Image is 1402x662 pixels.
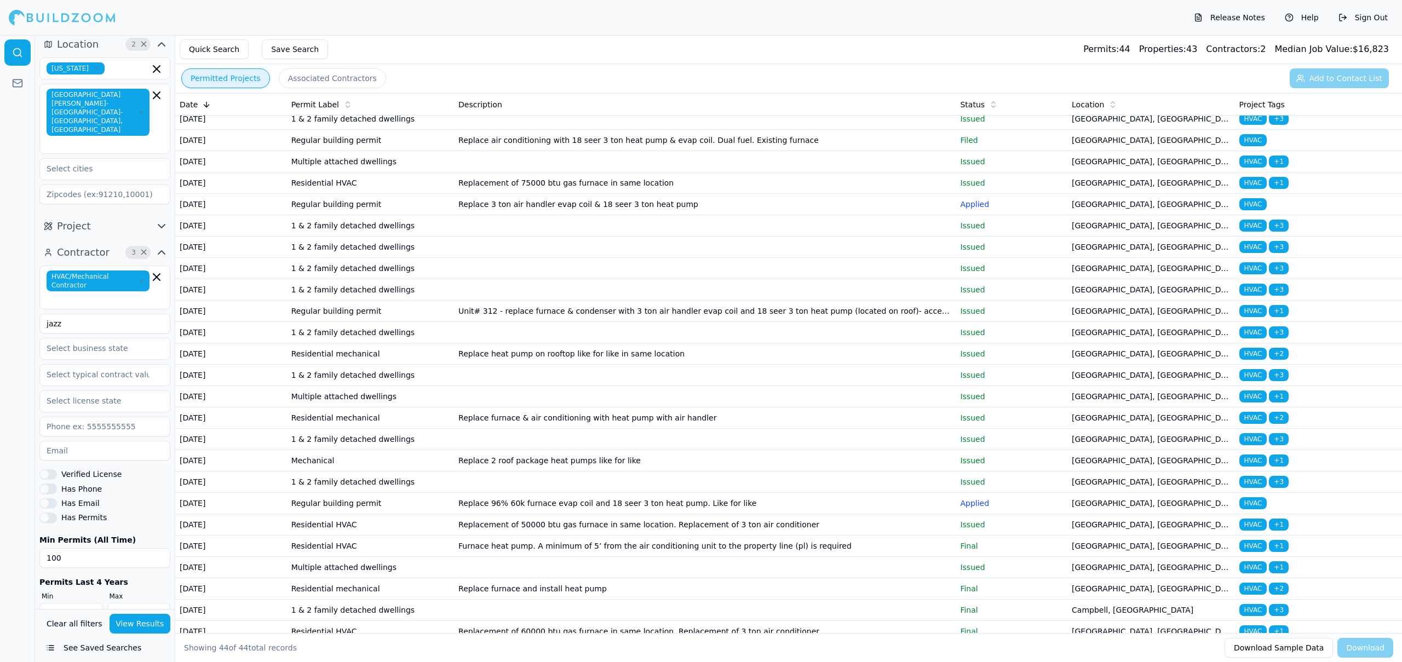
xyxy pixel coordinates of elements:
[287,621,454,642] td: Residential HVAC
[960,220,1063,231] p: Issued
[287,130,454,151] td: Regular building permit
[1239,134,1267,146] span: HVAC
[39,185,170,204] input: Zipcodes (ex:91210,10001)
[1067,557,1234,578] td: [GEOGRAPHIC_DATA], [GEOGRAPHIC_DATA]
[1269,476,1289,488] span: + 3
[960,327,1063,338] p: Issued
[287,557,454,578] td: Multiple attached dwellings
[40,365,156,384] input: Select typical contract value
[175,365,287,386] td: [DATE]
[1269,220,1289,232] span: + 3
[175,407,287,429] td: [DATE]
[1239,519,1267,531] span: HVAC
[1083,43,1130,56] div: 44
[960,626,1063,637] p: Final
[1239,390,1267,402] span: HVAC
[960,263,1063,274] p: Issued
[1067,301,1234,322] td: [GEOGRAPHIC_DATA], [GEOGRAPHIC_DATA]
[39,548,170,568] input: Min Permits All Time
[1269,412,1289,424] span: + 2
[175,215,287,237] td: [DATE]
[181,68,270,88] button: Permitted Projects
[40,159,156,179] input: Select cities
[1269,326,1289,338] span: + 3
[1239,454,1267,467] span: HVAC
[1067,536,1234,557] td: [GEOGRAPHIC_DATA], [GEOGRAPHIC_DATA]
[1239,262,1267,274] span: HVAC
[1067,258,1234,279] td: [GEOGRAPHIC_DATA], [GEOGRAPHIC_DATA]
[175,130,287,151] td: [DATE]
[110,592,171,601] label: Max
[175,151,287,172] td: [DATE]
[1067,215,1234,237] td: [GEOGRAPHIC_DATA], [GEOGRAPHIC_DATA]
[42,592,103,601] label: Min
[960,562,1063,573] p: Issued
[1279,9,1324,26] button: Help
[61,514,107,521] label: Has Permits
[1067,279,1234,301] td: [GEOGRAPHIC_DATA], [GEOGRAPHIC_DATA]
[960,113,1063,124] p: Issued
[1067,429,1234,450] td: [GEOGRAPHIC_DATA], [GEOGRAPHIC_DATA]
[1269,519,1289,531] span: + 1
[175,343,287,365] td: [DATE]
[1188,9,1271,26] button: Release Notes
[180,99,283,110] div: Date
[175,621,287,642] td: [DATE]
[1067,365,1234,386] td: [GEOGRAPHIC_DATA], [GEOGRAPHIC_DATA]
[1239,369,1267,381] span: HVAC
[175,471,287,493] td: [DATE]
[287,429,454,450] td: 1 & 2 family detached dwellings
[960,498,1063,509] p: Applied
[1269,305,1289,317] span: + 1
[454,301,956,322] td: Unit# 312 - replace furnace & condenser with 3 ton air handler evap coil and 18 seer 3 ton heat p...
[128,247,139,258] span: 3
[219,643,229,652] span: 44
[1067,621,1234,642] td: [GEOGRAPHIC_DATA], [GEOGRAPHIC_DATA]
[39,314,170,333] input: Business name
[1067,322,1234,343] td: [GEOGRAPHIC_DATA], [GEOGRAPHIC_DATA]
[291,99,450,110] div: Permit Label
[39,417,170,436] input: Phone ex: 5555555555
[1067,471,1234,493] td: [GEOGRAPHIC_DATA], [GEOGRAPHIC_DATA]
[1067,130,1234,151] td: [GEOGRAPHIC_DATA], [GEOGRAPHIC_DATA]
[1269,561,1289,573] span: + 1
[39,603,103,623] input: Min Permits Last 4 Years
[175,386,287,407] td: [DATE]
[287,365,454,386] td: 1 & 2 family detached dwellings
[57,218,91,234] span: Project
[454,407,956,429] td: Replace furnace & air conditioning with heat pump with air handler
[1067,514,1234,536] td: [GEOGRAPHIC_DATA], [GEOGRAPHIC_DATA]
[1269,433,1289,445] span: + 3
[175,493,287,514] td: [DATE]
[1239,540,1267,552] span: HVAC
[1269,390,1289,402] span: + 1
[1239,113,1267,125] span: HVAC
[39,536,170,544] label: Min Permits (All Time)
[1206,43,1266,56] div: 2
[1269,241,1289,253] span: + 3
[1269,113,1289,125] span: + 3
[1067,108,1234,130] td: [GEOGRAPHIC_DATA], [GEOGRAPHIC_DATA]
[454,514,956,536] td: Replacement of 50000 btu gas furnace in same location. Replacement of 3 ton air conditioner
[57,245,110,260] span: Contractor
[287,258,454,279] td: 1 & 2 family detached dwellings
[175,194,287,215] td: [DATE]
[175,108,287,130] td: [DATE]
[287,108,454,130] td: 1 & 2 family detached dwellings
[960,519,1063,530] p: Issued
[960,241,1063,252] p: Issued
[1239,284,1267,296] span: HVAC
[47,270,150,291] span: HVAC/Mechanical Contractor
[287,578,454,600] td: Residential mechanical
[454,536,956,557] td: Furnace heat pump. A minimum of 5’ from the air conditioning unit to the property line (pl) is re...
[960,412,1063,423] p: Issued
[287,471,454,493] td: 1 & 2 family detached dwellings
[1239,198,1267,210] span: HVAC
[1067,237,1234,258] td: [GEOGRAPHIC_DATA], [GEOGRAPHIC_DATA]
[1274,44,1352,54] span: Median Job Value:
[1239,241,1267,253] span: HVAC
[960,455,1063,466] p: Issued
[1139,43,1198,56] div: 43
[454,621,956,642] td: Replacement of 60000 btu gas furnace in same location. Replacement of 3 ton air conditioner
[287,386,454,407] td: Multiple attached dwellings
